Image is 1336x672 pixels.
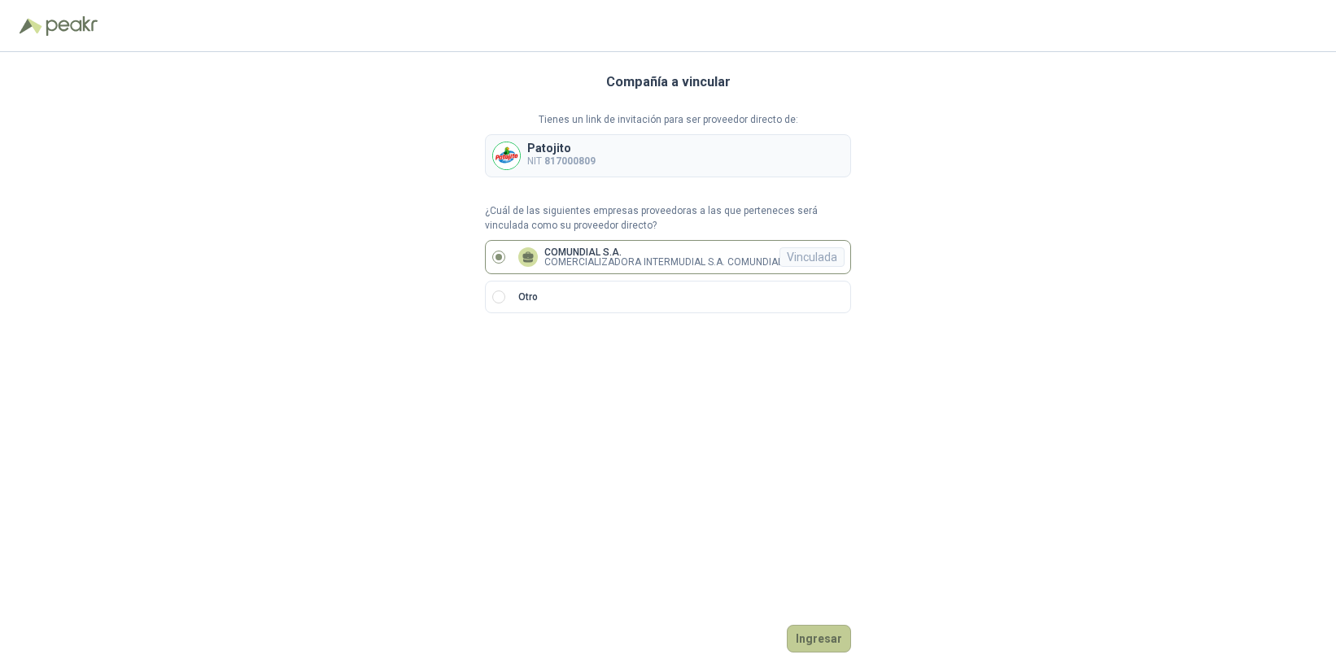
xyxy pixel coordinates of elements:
p: NIT [527,154,596,169]
p: COMERCIALIZADORA INTERMUDIAL S.A. COMUNDIAL [544,257,783,267]
b: 817000809 [544,155,596,167]
p: ¿Cuál de las siguientes empresas proveedoras a las que perteneces será vinculada como su proveedo... [485,203,851,234]
h3: Compañía a vincular [606,72,731,93]
button: Ingresar [787,625,851,652]
p: Patojito [527,142,596,154]
p: COMUNDIAL S.A. [544,247,783,257]
p: Otro [518,290,538,305]
img: Company Logo [493,142,520,169]
p: Tienes un link de invitación para ser proveedor directo de: [485,112,851,128]
img: Logo [20,18,42,34]
img: Peakr [46,16,98,36]
div: Vinculada [779,247,845,267]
